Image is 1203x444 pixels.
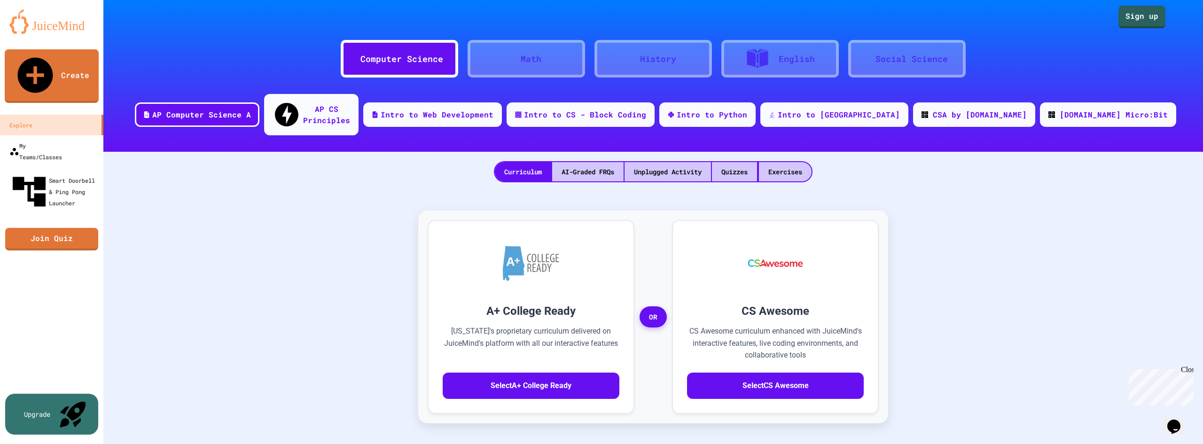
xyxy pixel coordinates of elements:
div: Upgrade [24,409,50,419]
div: Intro to Web Development [381,109,493,120]
a: Sign up [1118,6,1165,28]
a: Create [5,49,99,103]
div: Quizzes [712,162,757,181]
img: CODE_logo_RGB.png [922,111,928,118]
div: Computer Science [360,53,443,65]
a: Join Quiz [5,228,98,250]
div: Chat with us now!Close [4,4,65,60]
div: English [779,53,815,65]
div: Intro to [GEOGRAPHIC_DATA] [778,109,900,120]
iframe: chat widget [1125,366,1194,405]
iframe: chat widget [1164,406,1194,435]
div: History [640,53,676,65]
img: A+ College Ready [503,246,559,281]
img: CS Awesome [739,235,812,291]
div: Social Science [875,53,948,65]
div: Intro to CS - Block Coding [524,109,646,120]
div: Explore [9,119,32,131]
div: My Teams/Classes [9,140,62,163]
div: CSA by [DOMAIN_NAME] [933,109,1027,120]
img: CODE_logo_RGB.png [1048,111,1055,118]
span: OR [640,306,667,328]
h3: A+ College Ready [443,303,619,319]
h3: CS Awesome [687,303,864,319]
div: AP CS Principles [303,103,350,126]
div: [DOMAIN_NAME] Micro:Bit [1060,109,1168,120]
div: Unplugged Activity [625,162,711,181]
div: Curriculum [495,162,551,181]
div: AP Computer Science A [152,109,251,120]
div: Intro to Python [677,109,747,120]
p: CS Awesome curriculum enhanced with JuiceMind's interactive features, live coding environments, a... [687,325,864,361]
div: Exercises [759,162,812,181]
button: SelectA+ College Ready [443,373,619,399]
img: logo-orange.svg [9,9,94,34]
div: AI-Graded FRQs [552,162,624,181]
p: [US_STATE]'s proprietary curriculum delivered on JuiceMind's platform with all our interactive fe... [443,325,619,361]
button: SelectCS Awesome [687,373,864,399]
div: Math [521,53,541,65]
div: Smart Doorbell & Ping Pong Launcher [9,172,100,211]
